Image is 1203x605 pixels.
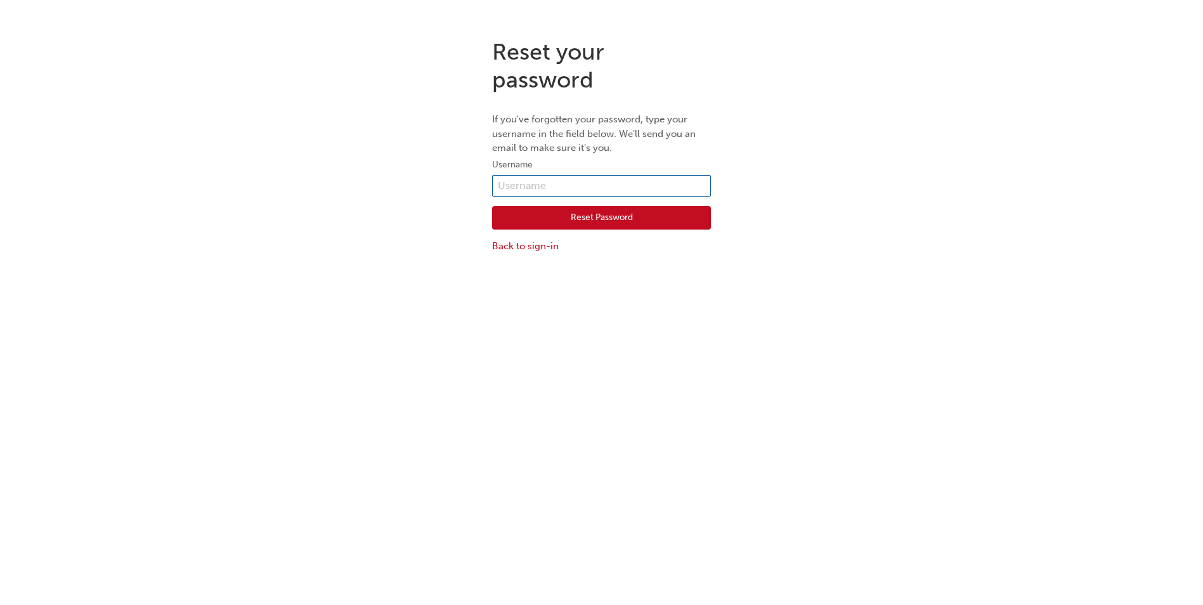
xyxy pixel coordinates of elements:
label: Username [492,157,711,172]
a: Back to sign-in [492,239,711,254]
p: If you've forgotten your password, type your username in the field below. We'll send you an email... [492,112,711,155]
button: Reset Password [492,206,711,230]
h1: Reset your password [492,38,711,93]
input: Username [492,175,711,197]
